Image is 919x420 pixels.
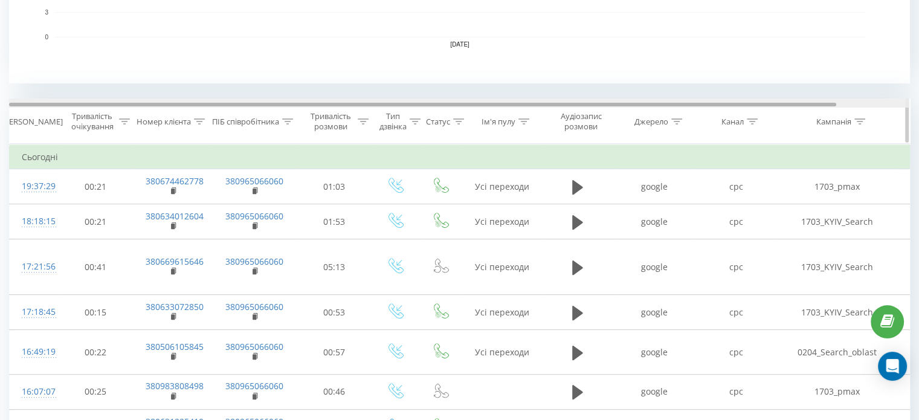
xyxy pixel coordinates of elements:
a: 380965066060 [225,341,283,352]
td: 1703_KYIV_Search [777,295,898,330]
div: 17:21:56 [22,255,46,279]
div: Тип дзвінка [379,111,407,132]
div: [PERSON_NAME] [2,117,63,127]
a: 380634012604 [146,210,204,222]
a: 380965066060 [225,210,283,222]
div: 16:07:07 [22,380,46,404]
a: 380506105845 [146,341,204,352]
div: Тривалість очікування [68,111,116,132]
div: Ім'я пулу [482,117,515,127]
td: google [614,169,695,204]
td: google [614,330,695,375]
td: Усі переходи [463,330,541,375]
td: Усі переходи [463,204,541,239]
text: 0 [45,34,48,40]
div: ПІБ співробітника [212,117,279,127]
td: 1703_pmax [777,169,898,204]
a: 380965066060 [225,175,283,187]
div: Кампанія [816,117,851,127]
div: 17:18:45 [22,300,46,324]
td: 00:15 [58,295,134,330]
td: 01:53 [297,204,372,239]
text: [DATE] [450,41,469,48]
text: 3 [45,9,48,16]
td: 00:21 [58,169,134,204]
td: google [614,204,695,239]
a: 380669615646 [146,256,204,267]
div: 19:37:29 [22,175,46,198]
td: cpc [695,169,777,204]
div: 16:49:19 [22,340,46,364]
a: 380633072850 [146,301,204,312]
td: google [614,295,695,330]
td: google [614,374,695,409]
a: 380965066060 [225,256,283,267]
td: 0204_Search_oblast [777,330,898,375]
a: 380674462778 [146,175,204,187]
td: 1703_KYIV_Search [777,239,898,295]
td: 00:53 [297,295,372,330]
td: 1703_KYIV_Search [777,204,898,239]
td: 00:46 [297,374,372,409]
div: Статус [426,117,450,127]
td: 00:41 [58,239,134,295]
div: Open Intercom Messenger [878,352,907,381]
div: 18:18:15 [22,210,46,233]
a: 380965066060 [225,301,283,312]
div: Джерело [634,117,668,127]
td: cpc [695,239,777,295]
td: cpc [695,374,777,409]
div: Аудіозапис розмови [552,111,610,132]
td: 00:22 [58,330,134,375]
div: Тривалість розмови [307,111,355,132]
td: 00:21 [58,204,134,239]
td: 00:57 [297,330,372,375]
td: cpc [695,204,777,239]
a: 380983808498 [146,380,204,392]
td: 01:03 [297,169,372,204]
td: cpc [695,295,777,330]
a: 380965066060 [225,380,283,392]
td: 1703_pmax [777,374,898,409]
td: cpc [695,330,777,375]
td: 00:25 [58,374,134,409]
div: Канал [721,117,744,127]
td: Усі переходи [463,169,541,204]
td: Усі переходи [463,295,541,330]
div: Номер клієнта [137,117,191,127]
td: 05:13 [297,239,372,295]
td: Усі переходи [463,239,541,295]
td: google [614,239,695,295]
